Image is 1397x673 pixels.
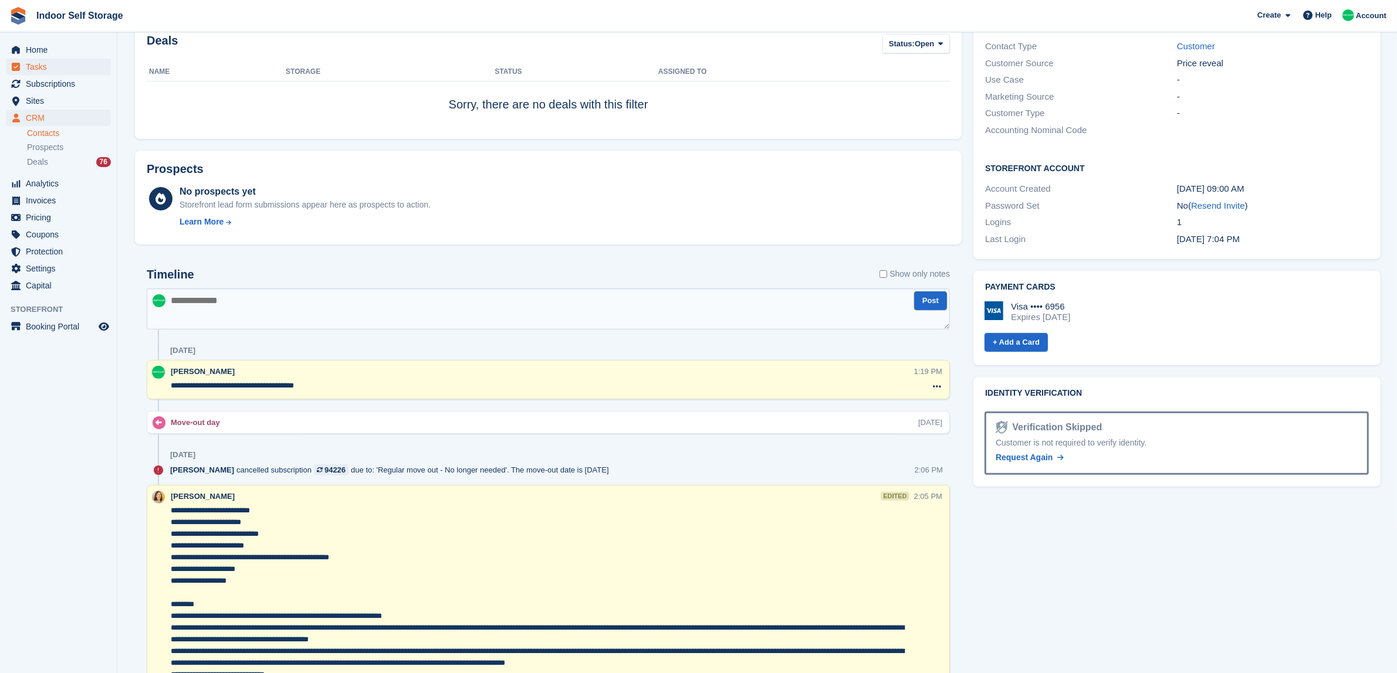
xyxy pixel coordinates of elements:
span: Settings [26,260,96,277]
a: Deals 76 [27,156,111,168]
a: menu [6,192,111,209]
img: Helen Nicholls [1342,9,1354,21]
span: Invoices [26,192,96,209]
div: Logins [985,216,1177,229]
div: [DATE] [170,450,195,460]
div: Customer Type [985,107,1177,120]
th: Status [495,63,658,81]
a: Customer [1177,41,1215,51]
a: menu [6,277,111,294]
span: Pricing [26,209,96,226]
div: Price reveal [1177,57,1369,70]
a: menu [6,42,111,58]
span: Request Again [996,453,1053,462]
div: Account Created [985,182,1177,196]
span: [PERSON_NAME] [171,367,235,376]
div: 1 [1177,216,1369,229]
span: Coupons [26,226,96,243]
h2: Timeline [147,268,194,281]
span: Analytics [26,175,96,192]
time: 2025-07-06 18:04:32 UTC [1177,234,1240,244]
div: Customer is not required to verify identity. [996,437,1358,449]
a: menu [6,76,111,92]
a: 94226 [314,464,349,475]
div: Last Login [985,233,1177,246]
th: Storage [286,63,495,81]
span: Tasks [26,59,96,75]
div: Visa •••• 6956 [1011,301,1070,312]
div: cancelled subscription due to: 'Regular move out - No longer needed'. The move-out date is [DATE] [170,464,615,475]
span: Create [1257,9,1281,21]
span: Status: [889,38,915,50]
th: Name [147,63,286,81]
div: [DATE] [918,417,942,428]
a: + Add a Card [985,333,1048,352]
div: 2:05 PM [914,491,942,502]
div: Learn More [180,216,224,228]
a: Request Again [996,451,1064,464]
span: Home [26,42,96,58]
span: [PERSON_NAME] [170,464,234,475]
div: Customer Source [985,57,1177,70]
button: Status: Open [882,34,950,53]
img: Visa Logo [985,301,1003,320]
div: 94226 [324,464,346,475]
div: - [1177,90,1369,104]
span: ( ) [1188,200,1248,210]
a: menu [6,243,111,260]
div: Verification Skipped [1008,420,1102,434]
span: Deals [27,157,48,168]
button: Post [914,291,947,311]
img: Helen Nicholls [152,366,165,379]
div: - [1177,107,1369,120]
span: Storefront [11,304,117,315]
img: Identity Verification Ready [996,421,1007,434]
a: menu [6,110,111,126]
th: Assigned to [658,63,950,81]
div: 2:06 PM [915,464,943,475]
span: [PERSON_NAME] [171,492,235,501]
input: Show only notes [880,268,887,280]
span: Booking Portal [26,318,96,335]
div: No prospects yet [180,185,431,199]
span: CRM [26,110,96,126]
div: Password Set [985,199,1177,213]
a: menu [6,59,111,75]
div: [DATE] 09:00 AM [1177,182,1369,196]
div: 76 [96,157,111,167]
img: Emma Higgins [152,491,165,504]
a: menu [6,226,111,243]
span: Subscriptions [26,76,96,92]
span: Sites [26,93,96,109]
h2: Storefront Account [985,162,1369,174]
img: stora-icon-8386f47178a22dfd0bd8f6a31ec36ba5ce8667c1dd55bd0f319d3a0aa187defe.svg [9,7,27,25]
span: Protection [26,243,96,260]
a: Indoor Self Storage [32,6,128,25]
a: menu [6,175,111,192]
span: Sorry, there are no deals with this filter [449,98,648,111]
h2: Deals [147,34,178,56]
a: menu [6,260,111,277]
span: Help [1315,9,1332,21]
div: 1:19 PM [914,366,942,377]
span: Capital [26,277,96,294]
div: Move-out day [171,417,226,428]
div: No [1177,199,1369,213]
div: Marketing Source [985,90,1177,104]
div: Expires [DATE] [1011,312,1070,322]
div: [DATE] [170,346,195,355]
a: menu [6,318,111,335]
div: Contact Type [985,40,1177,53]
h2: Prospects [147,162,204,176]
div: Accounting Nominal Code [985,124,1177,137]
label: Show only notes [880,268,950,280]
img: Helen Nicholls [153,294,165,307]
span: Account [1356,10,1386,22]
a: menu [6,93,111,109]
a: Contacts [27,128,111,139]
a: menu [6,209,111,226]
div: Storefront lead form submissions appear here as prospects to action. [180,199,431,211]
div: Use Case [985,73,1177,87]
a: Prospects [27,141,111,154]
span: Open [915,38,934,50]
